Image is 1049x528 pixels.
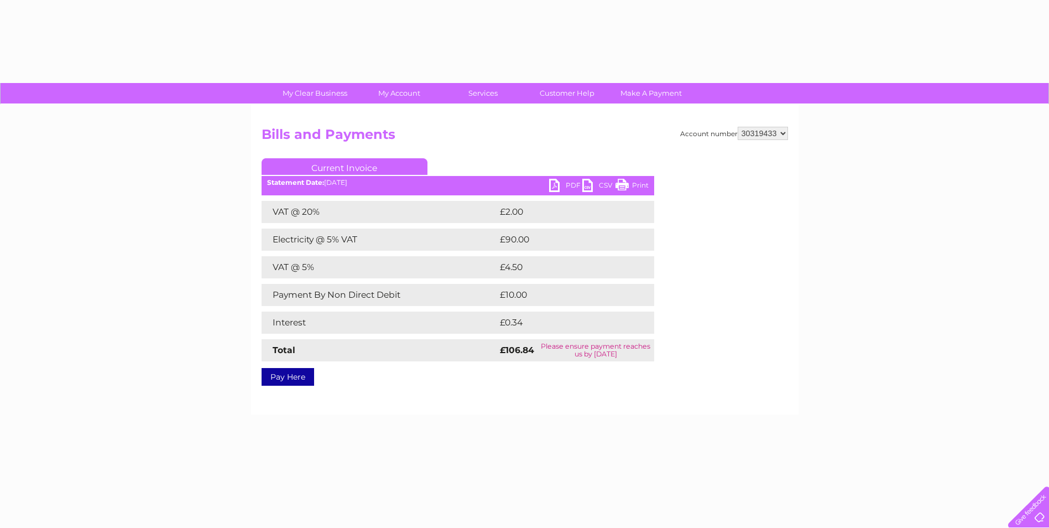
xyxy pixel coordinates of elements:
b: Statement Date: [267,178,324,187]
a: Customer Help [521,83,613,103]
a: My Clear Business [269,83,361,103]
td: Payment By Non Direct Debit [262,284,497,306]
a: Pay Here [262,368,314,386]
h2: Bills and Payments [262,127,788,148]
strong: £106.84 [500,345,534,355]
a: Print [615,179,649,195]
td: Please ensure payment reaches us by [DATE] [537,339,654,361]
strong: Total [273,345,295,355]
a: Make A Payment [606,83,697,103]
div: Account number [680,127,788,140]
a: Services [437,83,529,103]
td: £0.34 [497,312,628,334]
a: CSV [582,179,615,195]
td: £4.50 [497,256,628,278]
td: Electricity @ 5% VAT [262,229,497,251]
td: VAT @ 5% [262,256,497,278]
div: [DATE] [262,179,654,187]
td: £90.00 [497,229,633,251]
td: Interest [262,312,497,334]
td: £10.00 [497,284,632,306]
td: VAT @ 20% [262,201,497,223]
a: Current Invoice [262,158,427,175]
td: £2.00 [497,201,629,223]
a: PDF [549,179,582,195]
a: My Account [353,83,445,103]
